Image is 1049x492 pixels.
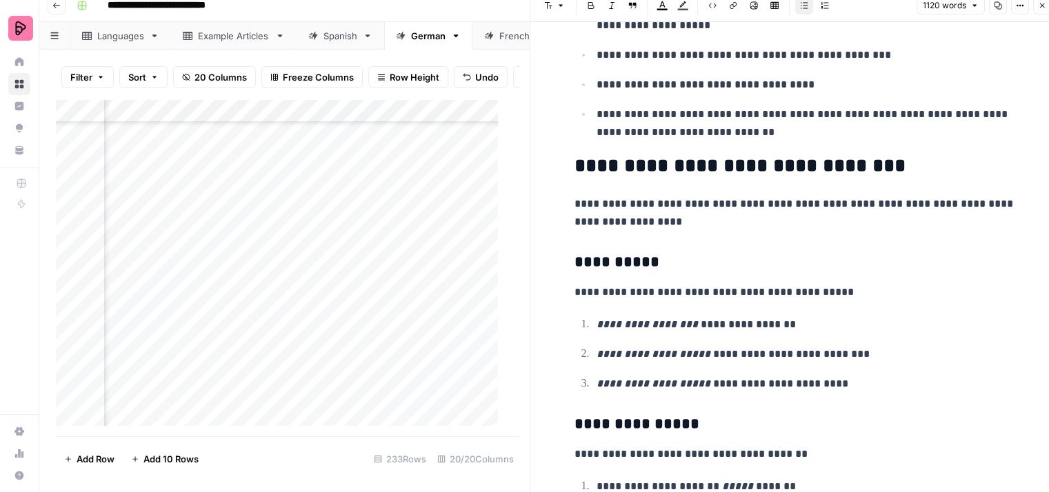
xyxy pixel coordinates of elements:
[472,22,557,50] a: French
[475,70,499,84] span: Undo
[61,66,114,88] button: Filter
[8,117,30,139] a: Opportunities
[8,442,30,464] a: Usage
[70,70,92,84] span: Filter
[8,73,30,95] a: Browse
[323,29,357,43] div: Spanish
[56,448,123,470] button: Add Row
[8,95,30,117] a: Insights
[70,22,171,50] a: Languages
[261,66,363,88] button: Freeze Columns
[499,29,530,43] div: French
[283,70,354,84] span: Freeze Columns
[8,16,33,41] img: Preply Logo
[368,66,448,88] button: Row Height
[384,22,472,50] a: German
[173,66,256,88] button: 20 Columns
[8,420,30,442] a: Settings
[198,29,270,43] div: Example Articles
[297,22,384,50] a: Spanish
[368,448,432,470] div: 233 Rows
[8,139,30,161] a: Your Data
[143,452,199,466] span: Add 10 Rows
[454,66,508,88] button: Undo
[97,29,144,43] div: Languages
[123,448,207,470] button: Add 10 Rows
[390,70,439,84] span: Row Height
[119,66,168,88] button: Sort
[8,11,30,45] button: Workspace: Preply
[77,452,114,466] span: Add Row
[432,448,519,470] div: 20/20 Columns
[194,70,247,84] span: 20 Columns
[8,51,30,73] a: Home
[171,22,297,50] a: Example Articles
[8,464,30,486] button: Help + Support
[411,29,446,43] div: German
[128,70,146,84] span: Sort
